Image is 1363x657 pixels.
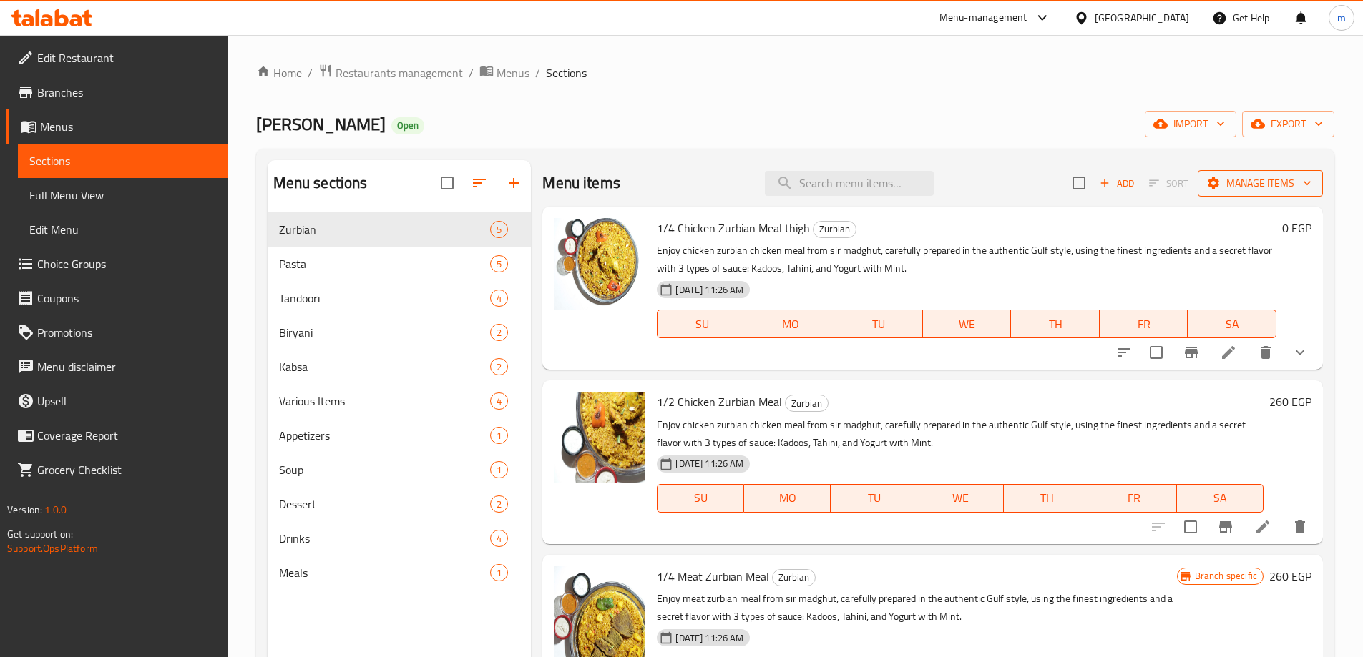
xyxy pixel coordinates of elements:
div: Meals1 [268,555,532,590]
button: SA [1188,310,1276,338]
a: Menu disclaimer [6,350,228,384]
button: TH [1011,310,1100,338]
p: Enjoy chicken zurbian chicken meal from sir madghut, carefully prepared in the authentic Gulf sty... [657,416,1264,452]
span: Promotions [37,324,216,341]
button: export [1242,111,1334,137]
span: 1 [491,463,507,477]
span: Upsell [37,392,216,410]
span: Choice Groups [37,255,216,272]
a: Restaurants management [318,64,463,82]
span: Restaurants management [336,64,463,81]
button: sort-choices [1107,335,1141,370]
span: Pasta [279,255,491,272]
span: import [1156,115,1225,133]
button: show more [1283,335,1317,370]
div: Zurbian [772,569,816,586]
span: TU [840,314,917,335]
span: Edit Menu [29,221,216,238]
span: Kabsa [279,358,491,375]
div: items [490,290,508,307]
a: Full Menu View [18,178,228,212]
div: items [490,495,508,513]
a: Branches [6,75,228,109]
img: 1/2 Chicken Zurbian Meal [554,392,645,483]
button: import [1145,111,1236,137]
button: Add section [497,166,531,200]
h6: 260 EGP [1269,392,1311,412]
div: Menu-management [939,9,1027,26]
span: TU [836,488,912,508]
div: items [490,392,508,410]
span: 5 [491,223,507,237]
button: WE [917,484,1004,513]
span: Manage items [1209,174,1311,192]
span: 1 [491,429,507,443]
span: Biryani [279,324,491,341]
span: Open [391,119,424,132]
a: Home [256,64,302,81]
div: Biryani2 [268,315,532,350]
span: 2 [491,498,507,511]
span: Select all sections [432,168,462,198]
a: Menus [6,109,228,144]
span: Appetizers [279,427,491,444]
span: Add [1098,175,1136,192]
li: / [469,64,474,81]
span: m [1337,10,1346,26]
li: / [535,64,540,81]
span: Various Items [279,392,491,410]
a: Menus [479,64,529,82]
button: delete [1249,335,1283,370]
a: Edit menu item [1254,518,1271,535]
nav: Menu sections [268,207,532,596]
span: [PERSON_NAME] [256,108,386,140]
span: 2 [491,360,507,374]
span: SA [1183,488,1258,508]
h6: 0 EGP [1282,218,1311,238]
a: Edit menu item [1220,344,1237,361]
button: TU [834,310,923,338]
span: 1/4 Chicken Zurbian Meal thigh [657,217,810,239]
button: WE [923,310,1012,338]
span: Meals [279,564,491,581]
span: 2 [491,326,507,340]
span: export [1254,115,1323,133]
div: Dessert2 [268,487,532,521]
a: Edit Restaurant [6,41,228,75]
span: 4 [491,292,507,305]
span: Zurbian [279,221,491,238]
span: Drinks [279,530,491,547]
a: Edit Menu [18,212,228,247]
span: WE [923,488,998,508]
div: items [490,221,508,238]
button: SU [657,310,746,338]
a: Coupons [6,281,228,315]
div: Drinks4 [268,521,532,555]
input: search [765,171,934,196]
span: 4 [491,532,507,545]
span: Branch specific [1189,569,1263,583]
div: items [490,427,508,444]
span: SA [1193,314,1271,335]
button: FR [1090,484,1177,513]
span: Coverage Report [37,427,216,444]
span: Sort sections [462,166,497,200]
h2: Menu sections [273,172,368,194]
div: Appetizers1 [268,418,532,453]
div: Open [391,117,424,134]
a: Upsell [6,384,228,418]
span: Menus [40,118,216,135]
span: [DATE] 11:26 AM [670,283,749,297]
button: TH [1004,484,1090,513]
div: Tandoori [279,290,491,307]
button: SA [1177,484,1264,513]
div: Pasta5 [268,247,532,281]
img: 1/4 Chicken Zurbian Meal thigh [554,218,645,310]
